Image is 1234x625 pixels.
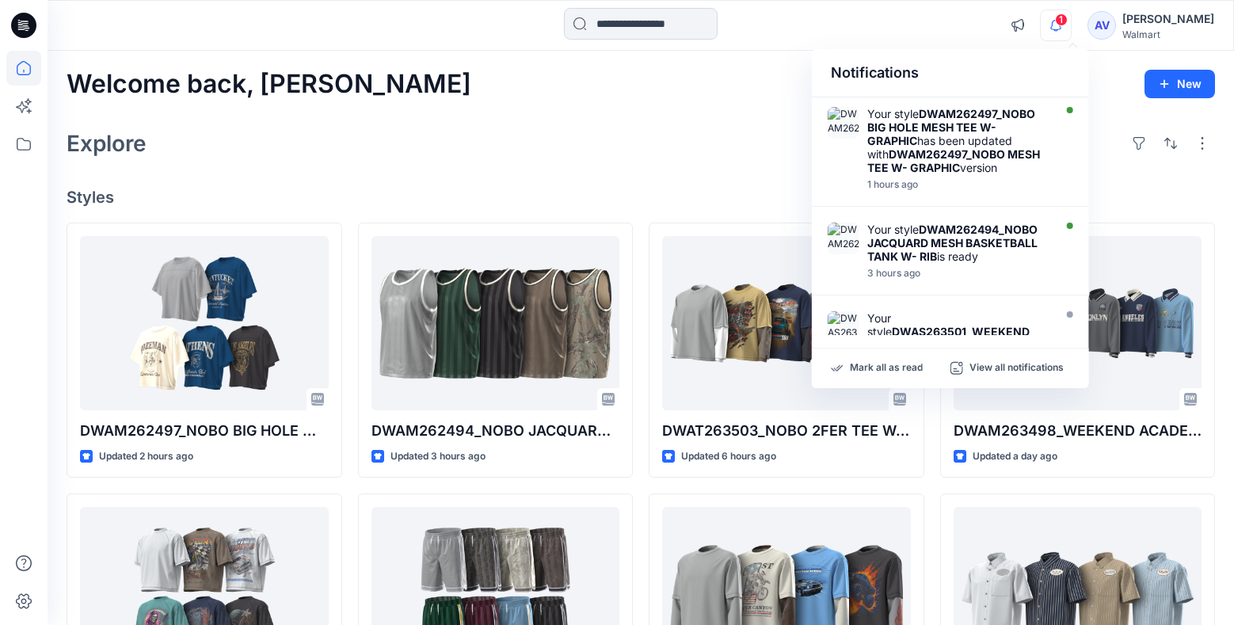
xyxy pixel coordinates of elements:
[867,268,1049,279] div: Wednesday, September 17, 2025 22:06
[99,448,193,465] p: Updated 2 hours ago
[662,236,911,410] a: DWAT263503_NOBO 2FER TEE W- GRAPHICS
[812,49,1089,97] div: Notifications
[390,448,486,465] p: Updated 3 hours ago
[1087,11,1116,40] div: AV
[828,223,859,254] img: DWAM262494_NOBO JACQUARD MESH BASKETBALL TANK W- RIB
[850,361,923,375] p: Mark all as read
[371,420,620,442] p: DWAM262494_NOBO JACQUARD MESH BASKETBALL TANK W- RIB
[867,223,1038,263] strong: DWAM262494_NOBO JACQUARD MESH BASKETBALL TANK W- RIB
[828,311,859,343] img: DWAS263501_WEEKEND ACADEMY GAS STATION SS BUTTON UP
[954,420,1202,442] p: DWAM263498_WEEKEND ACADEMY LS SOCCER JERSEY
[969,361,1064,375] p: View all notifications
[1144,70,1215,98] button: New
[828,107,859,139] img: DWAM262497_NOBO MESH TEE W- GRAPHIC
[973,448,1057,465] p: Updated a day ago
[867,223,1049,263] div: Your style is ready
[867,325,1030,365] strong: DWAS263501_WEEKEND ACADEMY GAS STATION SS BUTTON UP
[67,131,147,156] h2: Explore
[867,147,1040,174] strong: DWAM262497_NOBO MESH TEE W- GRAPHIC
[67,188,1215,207] h4: Styles
[867,107,1035,147] strong: DWAM262497_NOBO BIG HOLE MESH TEE W- GRAPHIC
[867,179,1049,190] div: Wednesday, September 17, 2025 23:14
[867,107,1049,174] div: Your style has been updated with version
[681,448,776,465] p: Updated 6 hours ago
[1122,29,1214,40] div: Walmart
[662,420,911,442] p: DWAT263503_NOBO 2FER TEE W- GRAPHICS
[1055,13,1068,26] span: 1
[371,236,620,410] a: DWAM262494_NOBO JACQUARD MESH BASKETBALL TANK W- RIB
[80,420,329,442] p: DWAM262497_NOBO BIG HOLE MESH TEE W- GRAPHIC
[867,311,1049,365] div: Your style is ready
[80,236,329,410] a: DWAM262497_NOBO BIG HOLE MESH TEE W- GRAPHIC
[67,70,471,99] h2: Welcome back, [PERSON_NAME]
[1122,10,1214,29] div: [PERSON_NAME]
